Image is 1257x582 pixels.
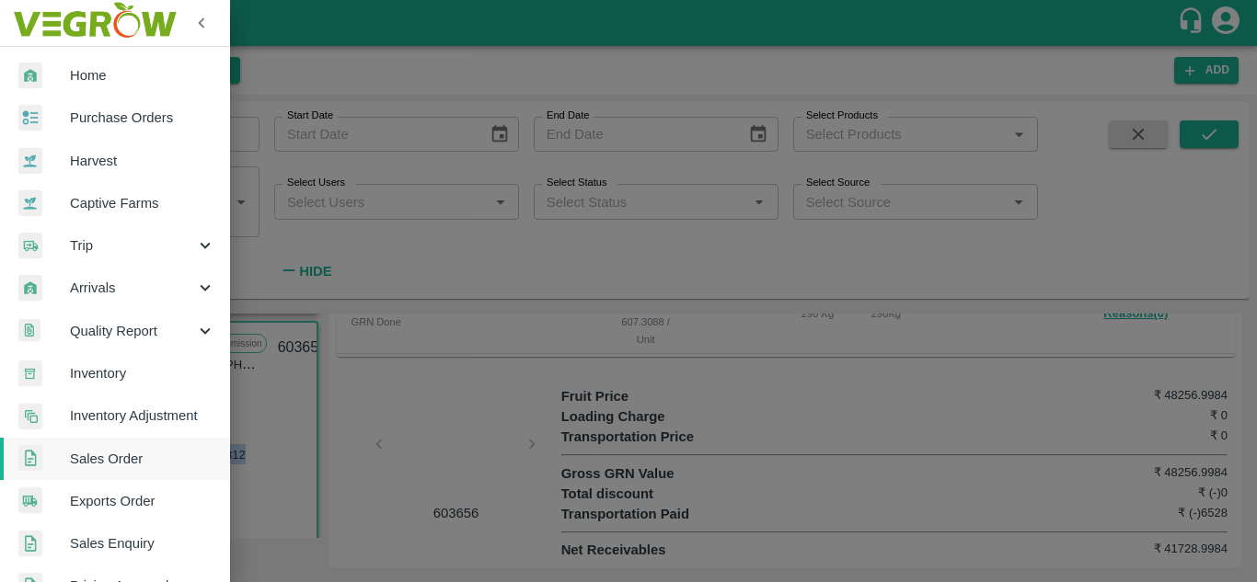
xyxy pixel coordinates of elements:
span: Inventory [70,363,215,383]
img: whArrival [18,63,42,89]
img: whArrival [18,275,42,302]
span: Home [70,65,215,86]
img: qualityReport [18,319,40,342]
img: sales [18,445,42,472]
img: harvest [18,147,42,175]
span: Sales Enquiry [70,533,215,553]
span: Harvest [70,151,215,171]
span: Inventory Adjustment [70,405,215,426]
span: Purchase Orders [70,108,215,128]
img: delivery [18,233,42,259]
img: sales [18,531,42,557]
img: whInventory [18,360,42,387]
img: inventory [18,403,42,429]
span: Exports Order [70,491,215,511]
img: harvest [18,189,42,217]
span: Sales Order [70,449,215,469]
img: shipments [18,487,42,514]
span: Arrivals [70,278,195,298]
img: reciept [18,105,42,131]
span: Captive Farms [70,193,215,213]
span: Quality Report [70,321,195,341]
span: Trip [70,235,195,256]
